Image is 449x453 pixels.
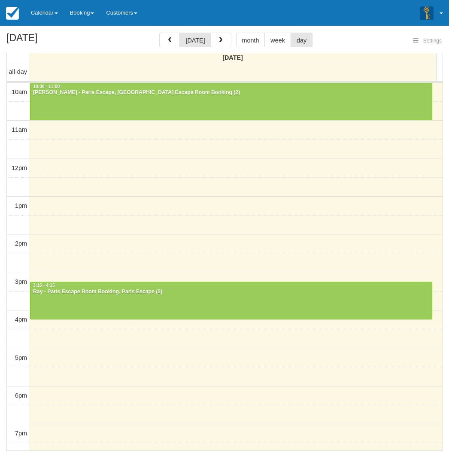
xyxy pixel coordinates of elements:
span: 10:00 - 11:00 [33,84,60,89]
span: 3:15 - 4:15 [33,283,55,288]
button: [DATE] [179,33,211,47]
a: 3:15 - 4:15Ray - Paris Escape Room Booking, Paris Escape (2) [30,282,432,319]
img: A3 [420,6,434,20]
span: 4pm [15,316,27,323]
button: week [264,33,291,47]
span: 1pm [15,202,27,209]
button: day [291,33,312,47]
span: 12pm [12,164,27,171]
span: all-day [9,68,27,75]
span: [DATE] [222,54,243,61]
div: [PERSON_NAME] - Paris Escape, [GEOGRAPHIC_DATA] Escape Room Booking (2) [33,89,430,96]
span: 6pm [15,392,27,399]
span: Settings [423,38,442,44]
span: 5pm [15,354,27,361]
button: Settings [408,35,447,47]
span: 7pm [15,430,27,437]
button: month [236,33,265,47]
span: 11am [12,126,27,133]
a: 10:00 - 11:00[PERSON_NAME] - Paris Escape, [GEOGRAPHIC_DATA] Escape Room Booking (2) [30,83,432,121]
div: Ray - Paris Escape Room Booking, Paris Escape (2) [33,289,430,295]
span: 3pm [15,278,27,285]
span: 10am [12,88,27,95]
h2: [DATE] [6,33,115,49]
span: 2pm [15,240,27,247]
img: checkfront-main-nav-mini-logo.png [6,7,19,20]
